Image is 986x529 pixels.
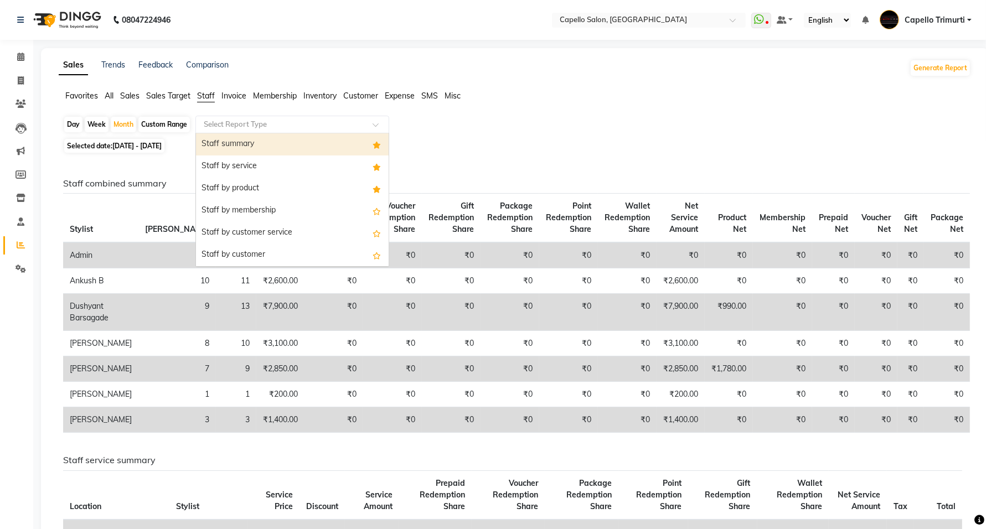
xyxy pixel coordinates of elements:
span: Added to Favorites [373,138,381,151]
td: ₹0 [753,382,812,407]
span: Selected date: [64,139,164,153]
td: 7 [138,356,216,382]
td: ₹0 [924,407,970,433]
td: ₹0 [753,331,812,356]
span: Misc [445,91,461,101]
td: Dushyant Barsagade [63,294,138,331]
span: Staff [197,91,215,101]
td: ₹0 [598,242,657,268]
span: Package Net [931,212,963,234]
td: ₹0 [705,407,753,433]
a: Feedback [138,60,173,70]
td: ₹0 [812,356,855,382]
span: Location [70,501,101,511]
td: ₹0 [855,268,897,294]
td: ₹0 [598,356,657,382]
td: ₹0 [539,242,598,268]
td: ₹0 [363,331,422,356]
span: Package Redemption Share [487,201,533,234]
td: ₹0 [657,242,705,268]
img: Capello Trimurti [880,10,899,29]
td: ₹0 [753,242,812,268]
td: 8 [138,331,216,356]
td: ₹0 [481,242,539,268]
span: Added to Favorites [373,160,381,173]
td: [PERSON_NAME] [63,356,138,382]
td: ₹0 [924,242,970,268]
td: 1 [216,382,256,407]
td: Ankush B [63,268,138,294]
h6: Staff service summary [63,455,962,465]
span: Stylist [70,224,93,234]
td: ₹0 [897,294,924,331]
td: ₹0 [363,268,422,294]
span: Capello Trimurti [905,14,965,26]
td: ₹0 [897,356,924,382]
td: ₹1,780.00 [705,356,753,382]
td: [PERSON_NAME] [63,407,138,433]
td: 3 [138,407,216,433]
span: Prepaid Redemption Share [420,478,465,511]
td: ₹7,900.00 [657,294,705,331]
span: Product Net [718,212,746,234]
td: 10 [216,331,256,356]
td: ₹0 [363,294,422,331]
span: Gift Net [904,212,917,234]
ng-dropdown-panel: Options list [195,133,389,267]
td: ₹3,100.00 [256,331,304,356]
h6: Staff combined summary [63,178,962,189]
td: ₹0 [598,268,657,294]
td: ₹0 [753,356,812,382]
div: Staff by membership [196,200,389,222]
span: Voucher Redemption Share [370,201,415,234]
td: ₹2,850.00 [657,356,705,382]
td: ₹0 [598,382,657,407]
td: ₹0 [924,382,970,407]
span: Add this report to Favorites List [373,248,381,262]
span: Stylist [176,501,199,511]
td: ₹7,900.00 [256,294,304,331]
span: Net Service Amount [838,490,880,511]
td: 1 [138,382,216,407]
td: ₹0 [422,407,481,433]
td: ₹0 [422,268,481,294]
td: ₹0 [539,268,598,294]
td: ₹0 [897,268,924,294]
td: ₹0 [855,382,897,407]
span: Favorites [65,91,98,101]
span: Point Redemption Share [636,478,682,511]
td: ₹0 [924,356,970,382]
td: ₹0 [304,356,363,382]
td: ₹0 [304,331,363,356]
td: ₹0 [705,382,753,407]
td: ₹0 [363,382,422,407]
td: ₹0 [304,294,363,331]
td: Admin [63,242,138,268]
td: ₹0 [598,294,657,331]
td: ₹0 [812,331,855,356]
div: Staff by customer service [196,222,389,244]
td: ₹0 [855,356,897,382]
td: ₹0 [753,294,812,331]
img: logo [28,4,104,35]
td: ₹0 [705,331,753,356]
td: ₹0 [924,268,970,294]
span: Sales [120,91,140,101]
span: [PERSON_NAME] [145,224,209,234]
td: ₹0 [897,242,924,268]
span: Service Price [266,490,293,511]
div: Staff by customer [196,244,389,266]
td: ₹0 [422,242,481,268]
span: Membership Net [760,212,806,234]
div: Staff summary [196,133,389,155]
td: ₹0 [304,268,363,294]
span: Tax [894,501,907,511]
span: Net Service Amount [669,201,698,234]
td: ₹0 [422,331,481,356]
td: ₹0 [812,294,855,331]
td: 13 [216,294,256,331]
td: ₹0 [855,242,897,268]
div: Custom Range [138,117,190,132]
td: ₹2,600.00 [657,268,705,294]
span: Point Redemption Share [546,201,591,234]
